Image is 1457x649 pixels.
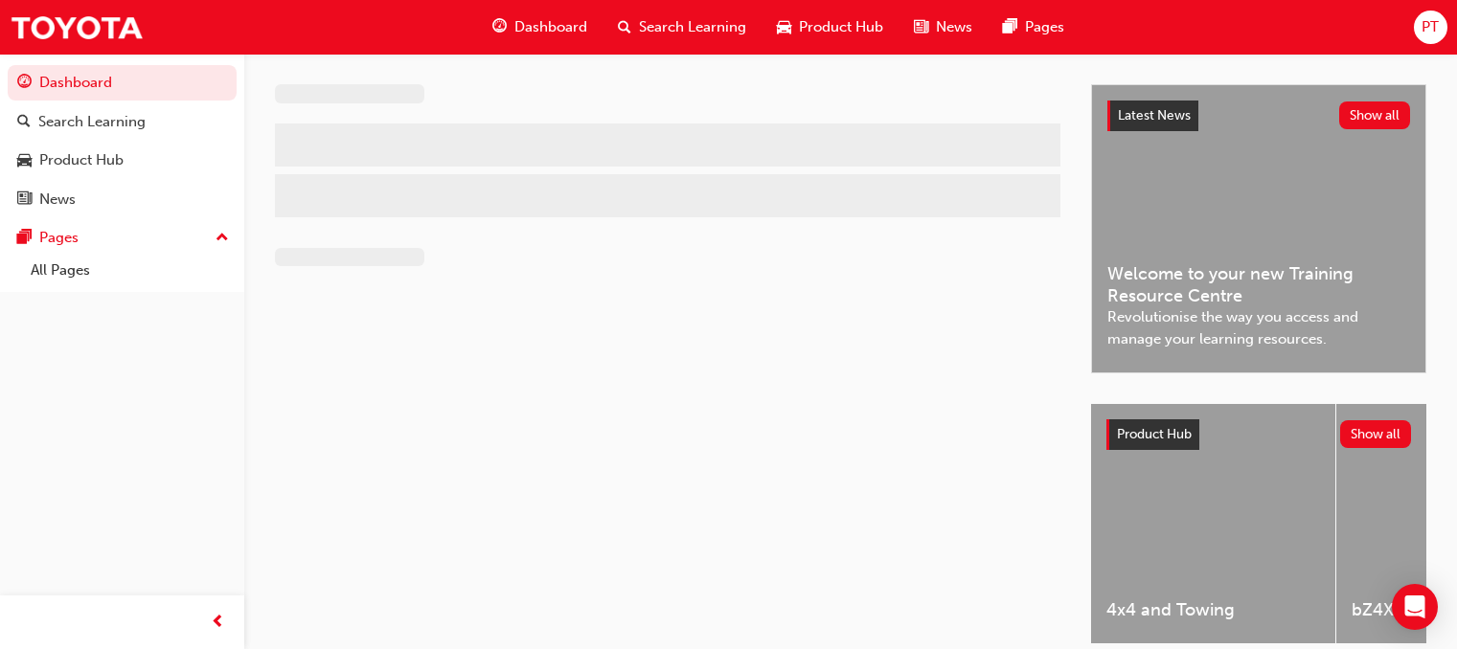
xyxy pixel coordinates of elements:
a: Latest NewsShow all [1107,101,1410,131]
div: Pages [39,227,79,249]
a: search-iconSearch Learning [603,8,762,47]
span: Welcome to your new Training Resource Centre [1107,263,1410,306]
span: Revolutionise the way you access and manage your learning resources. [1107,306,1410,349]
span: Product Hub [1117,426,1192,442]
a: 4x4 and Towing [1091,404,1335,643]
span: Dashboard [514,16,587,38]
span: Product Hub [799,16,883,38]
button: Pages [8,220,237,256]
a: car-iconProduct Hub [762,8,899,47]
button: Show all [1339,101,1411,129]
a: All Pages [23,256,237,285]
a: Latest NewsShow allWelcome to your new Training Resource CentreRevolutionise the way you access a... [1091,84,1426,373]
span: Search Learning [639,16,746,38]
a: Product Hub [8,143,237,178]
span: car-icon [17,152,32,169]
button: DashboardSearch LearningProduct HubNews [8,61,237,220]
span: search-icon [618,15,631,39]
span: Pages [1025,16,1064,38]
a: news-iconNews [899,8,988,47]
span: Latest News [1118,107,1191,123]
span: news-icon [17,191,32,209]
span: car-icon [777,15,791,39]
span: pages-icon [1003,15,1017,39]
span: News [936,16,972,38]
span: guage-icon [492,15,507,39]
span: prev-icon [211,611,225,635]
a: pages-iconPages [988,8,1080,47]
span: guage-icon [17,75,32,92]
span: news-icon [914,15,928,39]
img: Trak [10,6,144,49]
button: Show all [1340,420,1412,448]
a: News [8,182,237,217]
a: Dashboard [8,65,237,101]
button: PT [1414,11,1447,44]
span: PT [1422,16,1439,38]
span: search-icon [17,114,31,131]
div: News [39,189,76,211]
div: Search Learning [38,111,146,133]
div: Open Intercom Messenger [1392,584,1438,630]
div: Product Hub [39,149,124,171]
a: guage-iconDashboard [477,8,603,47]
a: Product HubShow all [1106,419,1411,450]
span: up-icon [216,226,229,251]
span: 4x4 and Towing [1106,599,1320,621]
a: Search Learning [8,104,237,140]
span: pages-icon [17,230,32,247]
